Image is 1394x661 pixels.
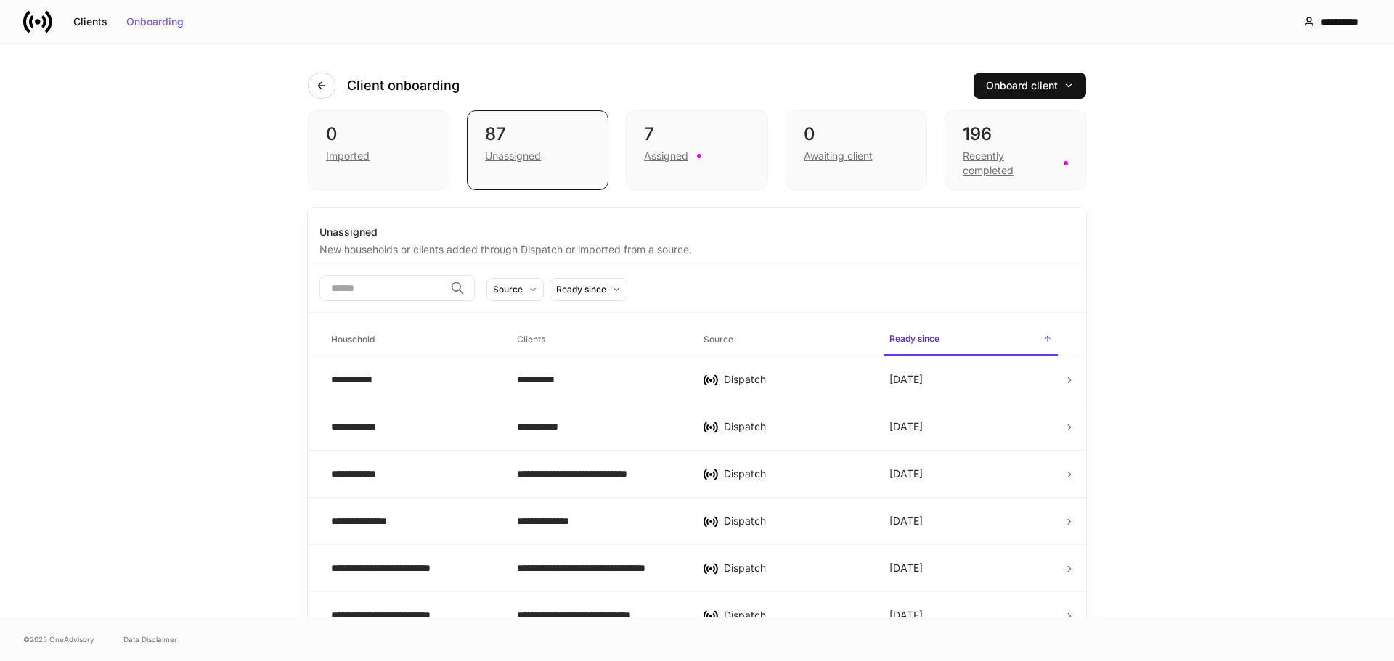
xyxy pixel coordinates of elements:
p: [DATE] [889,514,923,528]
p: [DATE] [889,608,923,623]
span: Ready since [884,324,1058,356]
button: Onboard client [974,73,1086,99]
div: 0 [326,123,431,146]
div: Dispatch [724,372,866,387]
h6: Household [331,332,375,346]
div: 0 [804,123,909,146]
div: Onboard client [986,81,1074,91]
h6: Clients [517,332,545,346]
h6: Ready since [889,332,939,345]
div: Unassigned [319,225,1075,239]
div: 87 [485,123,590,146]
div: Onboarding [126,17,184,27]
div: Clients [73,17,107,27]
span: © 2025 OneAdvisory [23,633,94,645]
p: [DATE] [889,561,923,575]
div: 7Assigned [626,110,767,190]
button: Source [486,278,544,301]
span: Household [325,325,500,355]
div: Awaiting client [804,149,873,163]
div: Dispatch [724,608,866,623]
div: Imported [326,149,370,163]
div: 0Imported [308,110,449,190]
div: Dispatch [724,514,866,528]
div: 7 [644,123,749,146]
div: Unassigned [485,149,541,163]
div: 196 [963,123,1068,146]
div: Ready since [556,282,606,296]
div: Dispatch [724,561,866,575]
h4: Client onboarding [347,77,460,94]
p: [DATE] [889,467,923,481]
div: Source [493,282,523,296]
div: Dispatch [724,467,866,481]
div: Dispatch [724,419,866,434]
div: 87Unassigned [467,110,608,190]
button: Onboarding [117,10,193,33]
div: Assigned [644,149,688,163]
p: [DATE] [889,372,923,387]
div: Recently completed [963,149,1055,178]
span: Source [698,325,872,355]
div: 196Recently completed [945,110,1086,190]
a: Data Disclaimer [123,633,177,645]
button: Ready since [550,278,627,301]
h6: Source [704,332,733,346]
button: Clients [64,10,117,33]
div: New households or clients added through Dispatch or imported from a source. [319,239,1075,257]
span: Clients [511,325,685,355]
p: [DATE] [889,419,923,434]
div: 0Awaiting client [786,110,927,190]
